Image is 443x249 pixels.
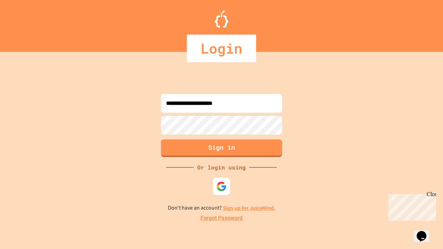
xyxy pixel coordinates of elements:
div: Login [187,35,256,62]
a: Forgot Password [200,214,243,222]
div: Chat with us now!Close [3,3,48,44]
div: Or login using [194,163,249,172]
img: google-icon.svg [216,181,227,192]
button: Sign in [161,139,282,157]
iframe: chat widget [414,221,436,242]
p: Don't have an account? [168,204,275,212]
iframe: chat widget [386,191,436,221]
a: Sign up for JuiceMind. [223,204,275,212]
img: Logo.svg [215,10,228,28]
